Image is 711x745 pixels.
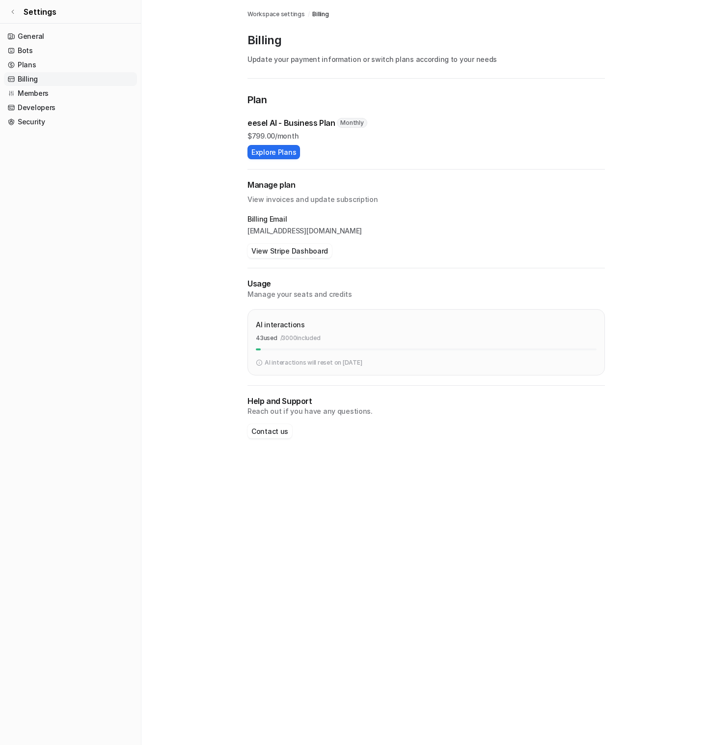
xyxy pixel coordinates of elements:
a: Plans [4,58,137,72]
a: Bots [4,44,137,57]
p: [EMAIL_ADDRESS][DOMAIN_NAME] [247,226,605,236]
p: Plan [247,92,605,109]
a: Developers [4,101,137,115]
a: Workspace settings [247,10,305,19]
p: Billing [247,32,605,48]
p: Usage [247,278,605,289]
p: $ 799.00/month [247,131,605,141]
a: Billing [312,10,328,19]
p: AI interactions will reset on [DATE] [265,358,362,367]
a: Billing [4,72,137,86]
a: General [4,29,137,43]
p: AI interactions [256,319,305,330]
button: Contact us [247,424,292,438]
p: / 3000 included [280,334,321,343]
p: Manage your seats and credits [247,289,605,299]
p: Billing Email [247,214,605,224]
button: View Stripe Dashboard [247,244,332,258]
h2: Manage plan [247,179,605,191]
p: 43 used [256,334,277,343]
p: View invoices and update subscription [247,191,605,204]
p: eesel AI - Business Plan [247,117,335,129]
span: Settings [24,6,56,18]
p: Help and Support [247,396,605,407]
span: Monthly [337,118,367,128]
a: Members [4,86,137,100]
span: / [308,10,310,19]
button: Explore Plans [247,145,300,159]
p: Reach out if you have any questions. [247,406,605,416]
a: Security [4,115,137,129]
p: Update your payment information or switch plans according to your needs [247,54,605,64]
